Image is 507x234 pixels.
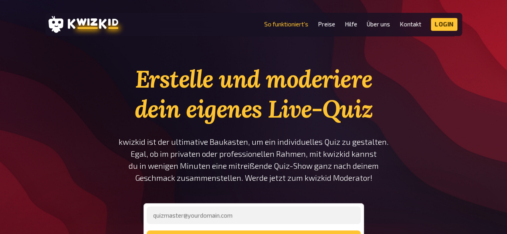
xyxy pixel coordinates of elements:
[147,206,361,224] input: quizmaster@yourdomain.com
[318,21,335,28] a: Preise
[118,64,389,124] h1: Erstelle und moderiere dein eigenes Live-Quiz
[264,21,308,28] a: So funktioniert's
[431,18,457,31] a: Login
[400,21,421,28] a: Kontakt
[118,136,389,184] p: kwizkid ist der ultimative Baukasten, um ein individuelles Quiz zu gestalten. Egal, ob im private...
[367,21,390,28] a: Über uns
[345,21,357,28] a: Hilfe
